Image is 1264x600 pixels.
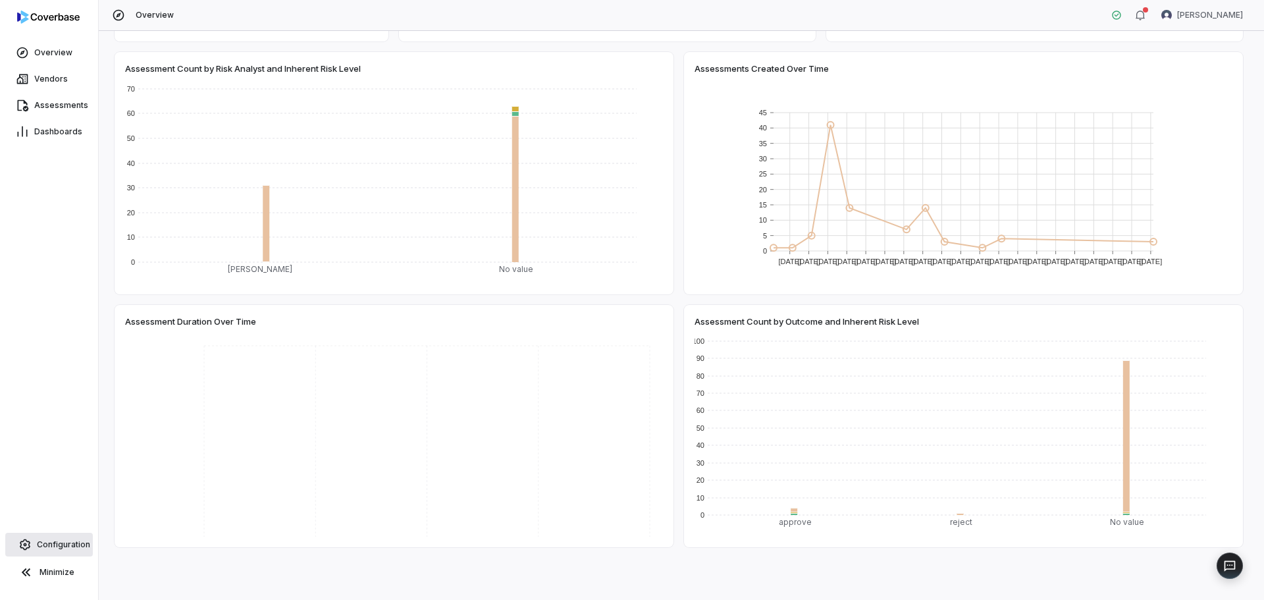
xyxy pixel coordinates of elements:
text: 0 [131,258,135,266]
span: Assessment Count by Risk Analyst and Inherent Risk Level [125,63,361,74]
a: Vendors [3,67,95,91]
text: [DATE] [874,258,897,265]
a: Dashboards [3,120,95,144]
span: Overview [34,47,72,58]
text: [DATE] [816,258,839,265]
text: [DATE] [778,258,801,265]
text: 50 [127,134,135,142]
text: [DATE] [1120,258,1144,265]
text: 30 [759,155,767,163]
text: [DATE] [835,258,858,265]
text: 20 [697,476,704,484]
span: Overview [136,10,174,20]
span: Vendors [34,74,68,84]
span: Configuration [37,539,90,550]
span: Assessment Count by Outcome and Inherent Risk Level [695,315,919,327]
text: 90 [697,354,704,362]
text: 40 [127,159,135,167]
text: [DATE] [987,258,1011,265]
span: Dashboards [34,126,82,137]
text: 30 [697,459,704,467]
text: 70 [697,389,704,397]
text: 100 [693,337,704,345]
text: [DATE] [930,258,953,265]
img: Joy VanBuskirk avatar [1161,10,1172,20]
text: 0 [700,511,704,519]
span: Assessments [34,100,88,111]
span: Minimize [39,567,74,578]
text: 80 [697,372,704,380]
text: 20 [759,186,767,194]
text: 5 [763,232,767,240]
text: 50 [697,424,704,432]
text: 40 [759,124,767,132]
a: Overview [3,41,95,65]
span: Assessments Created Over Time [695,63,829,74]
text: 35 [759,140,767,148]
text: [DATE] [797,258,820,265]
text: [DATE] [1101,258,1124,265]
text: [DATE] [1082,258,1105,265]
text: [DATE] [1063,258,1086,265]
text: 30 [127,184,135,192]
img: Coverbase logo [17,11,80,24]
text: 10 [697,494,704,502]
text: 45 [759,109,767,117]
a: Assessments [3,94,95,117]
text: [DATE] [1025,258,1048,265]
span: [PERSON_NAME] [1177,10,1243,20]
text: 70 [127,85,135,93]
text: [DATE] [855,258,878,265]
text: [DATE] [1140,258,1163,265]
text: 20 [127,209,135,217]
text: [DATE] [1007,258,1030,265]
text: 60 [127,109,135,117]
text: [DATE] [968,258,991,265]
text: [DATE] [893,258,916,265]
text: [DATE] [1044,258,1067,265]
text: 10 [759,216,767,224]
text: 15 [759,201,767,209]
text: 0 [763,247,767,255]
button: Minimize [5,559,93,586]
text: 25 [759,170,767,178]
text: 40 [697,441,704,449]
text: [DATE] [911,258,934,265]
a: Configuration [5,533,93,557]
text: [DATE] [949,258,972,265]
button: Joy VanBuskirk avatar[PERSON_NAME] [1153,5,1251,25]
text: 60 [697,406,704,414]
text: 10 [127,233,135,241]
span: Assessment Duration Over Time [125,315,256,327]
